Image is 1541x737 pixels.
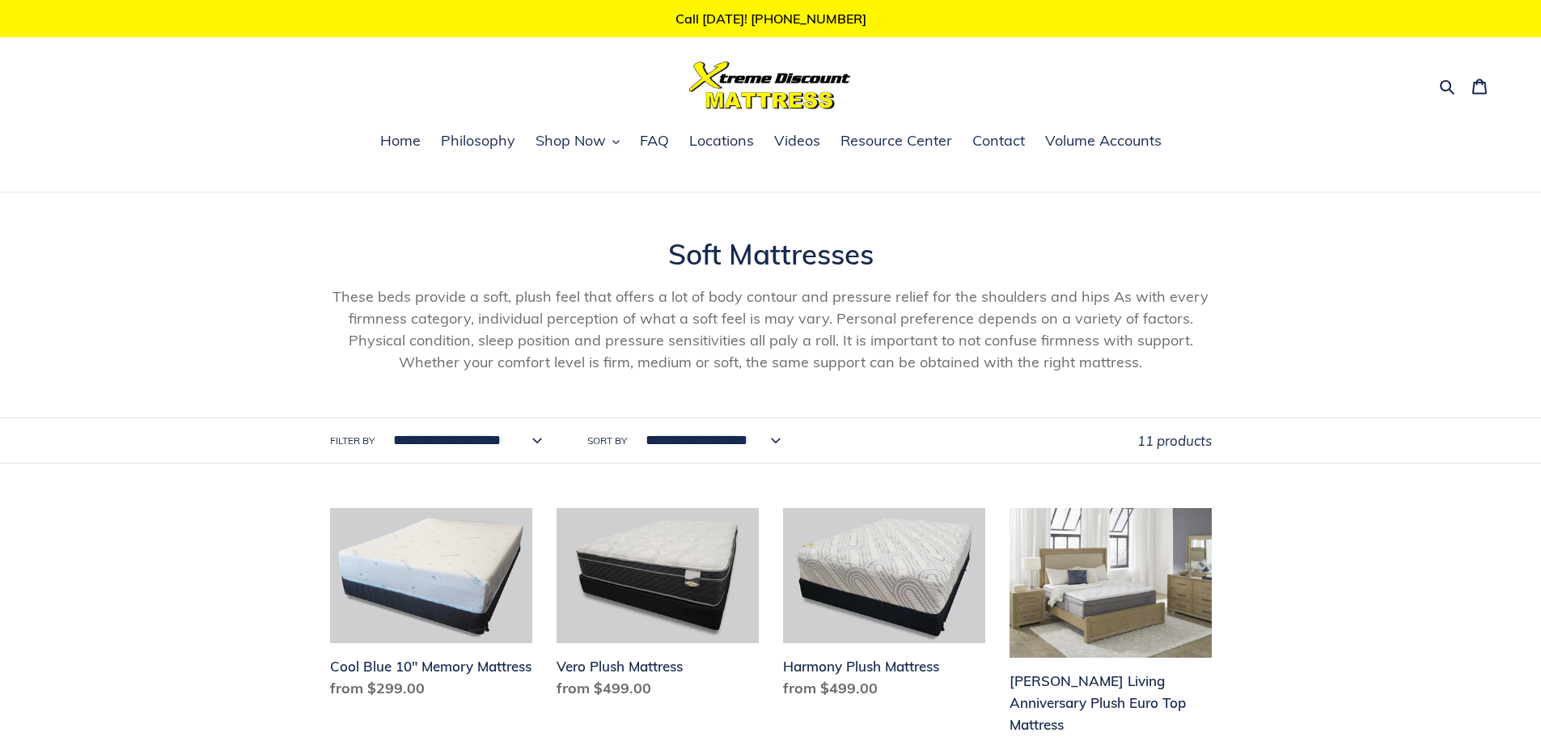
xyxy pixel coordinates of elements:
[832,129,960,154] a: Resource Center
[527,129,628,154] button: Shop Now
[681,129,762,154] a: Locations
[1137,432,1212,449] span: 11 products
[668,236,874,272] span: Soft Mattresses
[1045,131,1162,150] span: Volume Accounts
[330,434,375,448] label: Filter by
[433,129,523,154] a: Philosophy
[972,131,1025,150] span: Contact
[632,129,677,154] a: FAQ
[587,434,627,448] label: Sort by
[964,129,1033,154] a: Contact
[372,129,429,154] a: Home
[774,131,820,150] span: Videos
[766,129,828,154] a: Videos
[640,131,669,150] span: FAQ
[689,61,851,109] img: Xtreme Discount Mattress
[332,287,1209,371] span: These beds provide a soft, plush feel that offers a lot of body contour and pressure relief for t...
[536,131,606,150] span: Shop Now
[330,508,532,705] a: Cool Blue 10" Memory Mattress
[441,131,515,150] span: Philosophy
[557,508,759,705] a: Vero Plush Mattress
[380,131,421,150] span: Home
[840,131,952,150] span: Resource Center
[783,508,985,705] a: Harmony Plush Mattress
[689,131,754,150] span: Locations
[1037,129,1170,154] a: Volume Accounts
